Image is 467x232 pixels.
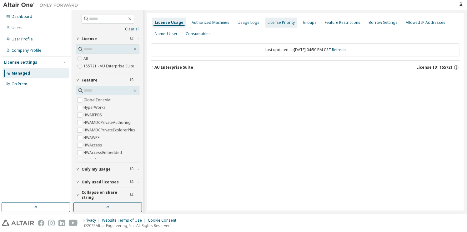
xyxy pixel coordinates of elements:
[332,47,346,52] a: Refresh
[130,167,134,172] span: Clear filter
[83,156,105,164] label: HWActivate
[83,62,135,70] label: 155721 - AU Enterprise Suite
[83,104,107,111] label: HyperWorks
[369,20,398,25] div: Borrow Settings
[83,141,103,149] label: HWAccess
[83,55,89,62] label: All
[186,31,211,36] div: Consumables
[4,60,37,65] div: License Settings
[155,20,183,25] div: License Usage
[83,111,103,119] label: HWAIFPBS
[12,25,23,30] div: Users
[76,32,139,46] button: License
[83,96,112,104] label: GlobalZoneAM
[82,36,97,41] span: License
[82,190,130,200] span: Collapse on share string
[48,220,55,226] img: instagram.svg
[12,48,41,53] div: Company Profile
[76,73,139,87] button: Feature
[83,149,123,156] label: HWAccessEmbedded
[268,20,295,25] div: License Priority
[76,175,139,189] button: Only used licenses
[83,134,101,141] label: HWAWPF
[12,71,30,76] div: Managed
[130,180,134,185] span: Clear filter
[83,223,180,228] p: © 2025 Altair Engineering, Inc. All Rights Reserved.
[155,31,178,36] div: Named User
[76,188,139,202] button: Collapse on share string
[82,167,111,172] span: Only my usage
[3,2,81,8] img: Altair One
[406,20,445,25] div: Allowed IP Addresses
[192,20,229,25] div: Authorized Machines
[238,20,259,25] div: Usage Logs
[82,180,119,185] span: Only used licenses
[38,220,44,226] img: facebook.svg
[416,65,453,70] span: License ID: 155721
[130,78,134,83] span: Clear filter
[2,220,34,226] img: altair_logo.svg
[130,36,134,41] span: Clear filter
[12,37,33,42] div: User Profile
[325,20,360,25] div: Feature Restrictions
[83,218,102,223] div: Privacy
[12,82,27,87] div: On Prem
[12,14,32,19] div: Dashboard
[148,218,180,223] div: Cookie Consent
[130,192,134,198] span: Clear filter
[151,43,460,56] div: Last updated at: [DATE] 04:50 PM CST
[76,162,139,176] button: Only my usage
[83,126,137,134] label: HWAMDCPrivateExplorerPlus
[154,65,193,70] div: AU Enterprise Suite
[69,220,78,226] img: youtube.svg
[303,20,317,25] div: Groups
[76,27,139,32] a: Clear all
[151,61,460,74] button: AU Enterprise SuiteLicense ID: 155721
[102,218,148,223] div: Website Terms of Use
[82,78,98,83] span: Feature
[58,220,65,226] img: linkedin.svg
[83,119,132,126] label: HWAMDCPrivateAuthoring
